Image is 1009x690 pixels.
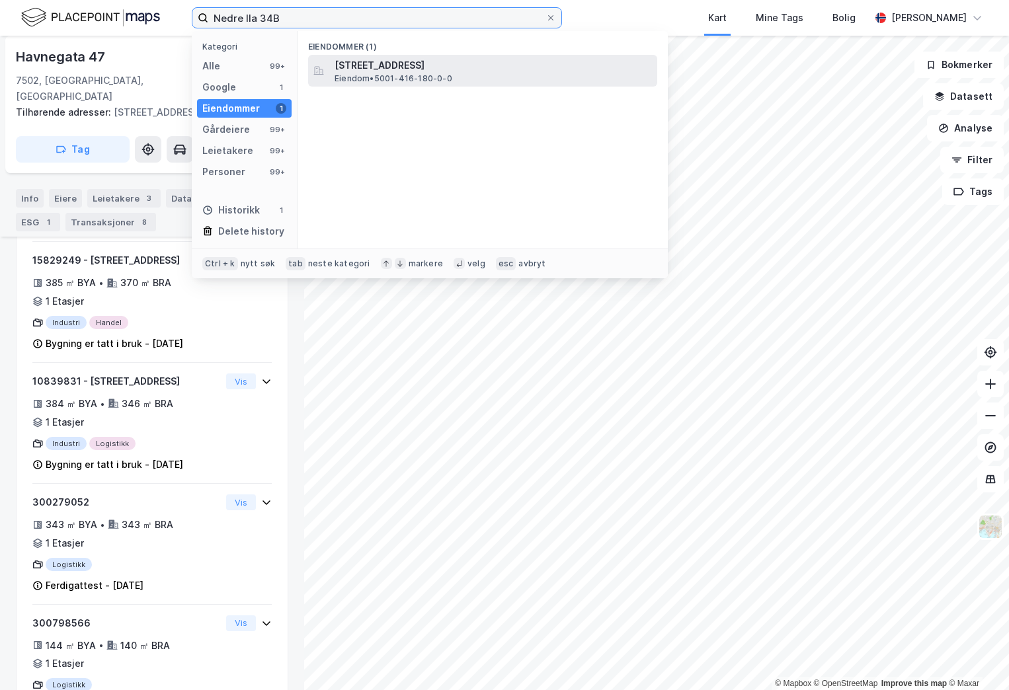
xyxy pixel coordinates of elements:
div: Info [16,189,44,208]
div: Gårdeiere [202,122,250,137]
button: Vis [226,494,256,510]
a: Improve this map [881,679,947,688]
span: Tilhørende adresser: [16,106,114,118]
div: 1 [276,205,286,215]
button: Analyse [927,115,1004,141]
div: 99+ [268,167,286,177]
div: 140 ㎡ BRA [120,638,170,654]
iframe: Chat Widget [943,627,1009,690]
button: Vis [226,373,256,389]
div: 144 ㎡ BYA [46,638,96,654]
div: nytt søk [241,258,276,269]
div: Ferdigattest - [DATE] [46,578,143,594]
div: 370 ㎡ BRA [120,275,171,291]
div: Ctrl + k [202,257,238,270]
div: Delete history [218,223,284,239]
div: 10839831 - [STREET_ADDRESS] [32,373,221,389]
div: Mine Tags [756,10,803,26]
div: 1 [276,82,286,93]
div: 1 Etasjer [46,293,84,309]
div: neste kategori [308,258,370,269]
div: 7502, [GEOGRAPHIC_DATA], [GEOGRAPHIC_DATA] [16,73,225,104]
div: Personer [202,164,245,180]
div: • [100,399,105,409]
div: Leietakere [87,189,161,208]
div: Google [202,79,236,95]
div: Eiere [49,189,82,208]
div: 384 ㎡ BYA [46,396,97,412]
div: • [99,640,104,650]
div: 99+ [268,61,286,71]
div: Bygning er tatt i bruk - [DATE] [46,336,183,352]
input: Søk på adresse, matrikkel, gårdeiere, leietakere eller personer [208,8,545,28]
div: 99+ [268,124,286,135]
div: Alle [202,58,220,74]
a: OpenStreetMap [814,679,878,688]
span: [STREET_ADDRESS] [335,57,652,73]
div: 8 [138,215,151,229]
div: Eiendommer (1) [298,31,668,55]
div: 343 ㎡ BRA [122,517,173,533]
div: esc [496,257,516,270]
div: 1 Etasjer [46,414,84,430]
div: ESG [16,213,60,231]
img: logo.f888ab2527a4732fd821a326f86c7f29.svg [21,6,160,29]
div: Transaksjoner [65,213,156,231]
div: Leietakere [202,143,253,159]
div: 385 ㎡ BYA [46,275,96,291]
button: Tag [16,136,130,163]
div: Kart [708,10,727,26]
a: Mapbox [775,679,811,688]
span: Eiendom • 5001-416-180-0-0 [335,73,452,84]
div: 1 [276,103,286,114]
img: Z [978,514,1003,539]
button: Datasett [923,83,1004,110]
div: 99+ [268,145,286,156]
div: tab [286,257,305,270]
div: Bolig [832,10,856,26]
div: Havnegata 47 [16,46,108,67]
div: velg [467,258,485,269]
div: • [99,278,104,288]
div: Datasett [166,189,216,208]
div: 15829249 - [STREET_ADDRESS] [32,252,221,268]
div: Eiendommer [202,100,260,116]
div: 3 [142,192,155,205]
div: [PERSON_NAME] [891,10,967,26]
div: Kategori [202,42,292,52]
div: 300798566 [32,615,221,631]
button: Filter [940,147,1004,173]
div: 343 ㎡ BYA [46,517,97,533]
div: • [100,519,105,530]
button: Bokmerker [914,52,1004,78]
div: markere [409,258,443,269]
div: Historikk [202,202,260,218]
div: Bygning er tatt i bruk - [DATE] [46,457,183,473]
button: Vis [226,615,256,631]
div: 1 Etasjer [46,656,84,671]
div: 1 Etasjer [46,535,84,551]
div: 346 ㎡ BRA [122,396,173,412]
button: Tags [942,178,1004,205]
div: 300279052 [32,494,221,510]
div: Kontrollprogram for chat [943,627,1009,690]
div: 1 [42,215,55,229]
div: [STREET_ADDRESS] [16,104,278,120]
div: avbryt [518,258,545,269]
